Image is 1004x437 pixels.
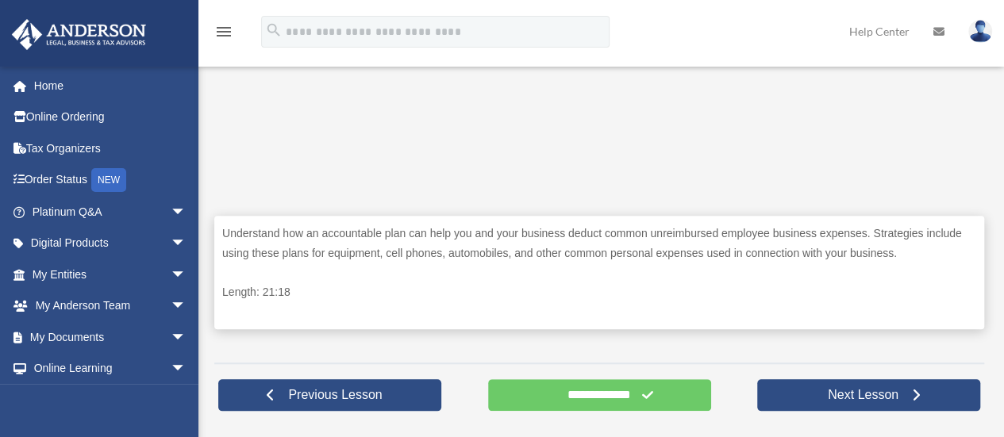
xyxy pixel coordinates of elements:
[11,132,210,164] a: Tax Organizers
[968,20,992,43] img: User Pic
[11,321,210,353] a: My Documentsarrow_drop_down
[11,228,210,259] a: Digital Productsarrow_drop_down
[171,196,202,228] span: arrow_drop_down
[7,19,151,50] img: Anderson Advisors Platinum Portal
[815,387,911,403] span: Next Lesson
[757,379,980,411] a: Next Lesson
[171,353,202,385] span: arrow_drop_down
[11,102,210,133] a: Online Ordering
[214,22,233,41] i: menu
[171,290,202,323] span: arrow_drop_down
[11,70,210,102] a: Home
[11,353,210,385] a: Online Learningarrow_drop_down
[11,164,210,197] a: Order StatusNEW
[218,379,441,411] a: Previous Lesson
[11,259,210,290] a: My Entitiesarrow_drop_down
[222,282,976,302] p: Length: 21:18
[11,196,210,228] a: Platinum Q&Aarrow_drop_down
[222,224,976,263] p: Understand how an accountable plan can help you and your business deduct common unreimbursed empl...
[171,228,202,260] span: arrow_drop_down
[214,28,233,41] a: menu
[275,387,394,403] span: Previous Lesson
[91,168,126,192] div: NEW
[171,259,202,291] span: arrow_drop_down
[171,321,202,354] span: arrow_drop_down
[265,21,283,39] i: search
[11,290,210,322] a: My Anderson Teamarrow_drop_down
